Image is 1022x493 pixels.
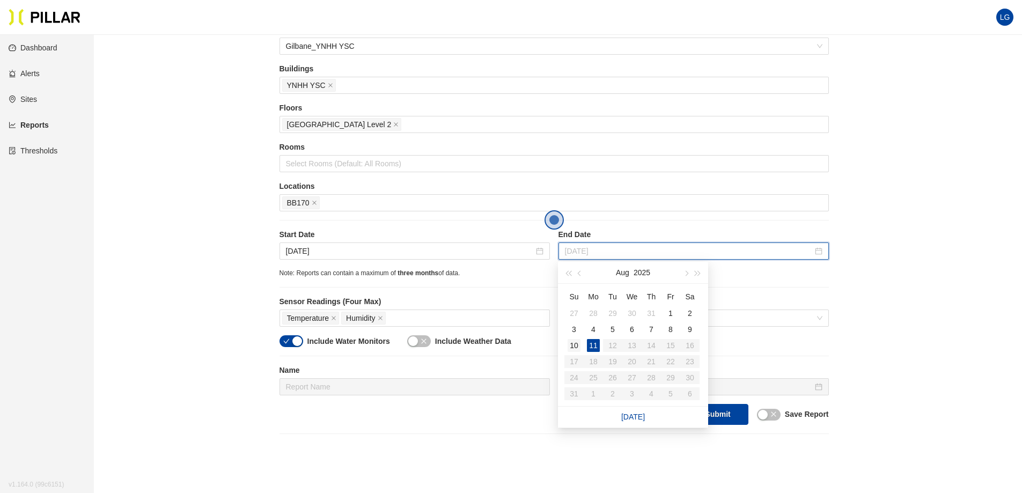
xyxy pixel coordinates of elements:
[393,122,399,128] span: close
[603,288,622,305] th: Tu
[346,312,375,324] span: Humidity
[587,323,600,336] div: 4
[616,262,629,283] button: Aug
[558,229,829,240] label: End Date
[328,83,333,89] span: close
[683,323,696,336] div: 9
[421,338,427,344] span: close
[584,305,603,321] td: 2025-07-28
[307,336,390,347] label: Include Water Monitors
[661,288,680,305] th: Fr
[283,338,290,344] span: check
[634,262,650,283] button: 2025
[687,404,748,425] button: Submit
[584,337,603,354] td: 2025-08-11
[626,323,638,336] div: 6
[287,119,392,130] span: [GEOGRAPHIC_DATA] Level 2
[645,323,658,336] div: 7
[564,337,584,354] td: 2025-08-10
[622,288,642,305] th: We
[587,307,600,320] div: 28
[606,323,619,336] div: 5
[603,305,622,321] td: 2025-07-29
[564,321,584,337] td: 2025-08-03
[280,63,829,75] label: Buildings
[9,43,57,52] a: dashboardDashboard
[568,339,580,352] div: 10
[312,200,317,207] span: close
[587,339,600,352] div: 11
[280,229,550,240] label: Start Date
[287,312,329,324] span: Temperature
[9,9,80,26] img: Pillar Technologies
[564,305,584,321] td: 2025-07-27
[642,288,661,305] th: Th
[642,321,661,337] td: 2025-08-07
[435,336,511,347] label: Include Weather Data
[622,305,642,321] td: 2025-07-30
[622,321,642,337] td: 2025-08-06
[680,305,700,321] td: 2025-08-02
[536,247,543,255] span: close-circle
[286,245,534,257] input: Aug 4, 2025
[584,288,603,305] th: Mo
[645,307,658,320] div: 31
[287,197,310,209] span: BB170
[664,307,677,320] div: 1
[280,378,550,395] input: Report Name
[584,321,603,337] td: 2025-08-04
[286,38,822,54] span: Gilbane_YNHH YSC
[568,323,580,336] div: 3
[280,365,550,376] label: Name
[664,323,677,336] div: 8
[568,307,580,320] div: 27
[642,305,661,321] td: 2025-07-31
[661,321,680,337] td: 2025-08-08
[661,305,680,321] td: 2025-08-01
[680,288,700,305] th: Sa
[770,411,777,417] span: close
[9,95,37,104] a: environmentSites
[9,146,57,155] a: exceptionThresholds
[564,288,584,305] th: Su
[626,307,638,320] div: 30
[9,121,49,129] a: line-chartReports
[603,321,622,337] td: 2025-08-05
[280,102,829,114] label: Floors
[545,210,564,230] button: Open the dialog
[606,307,619,320] div: 29
[280,296,550,307] label: Sensor Readings (Four Max)
[621,413,645,421] a: [DATE]
[280,142,829,153] label: Rooms
[565,245,813,257] input: Aug 11, 2025
[280,181,829,192] label: Locations
[378,315,383,322] span: close
[280,268,829,278] div: Note: Reports can contain a maximum of of data.
[9,69,40,78] a: alertAlerts
[785,409,829,420] label: Save Report
[680,321,700,337] td: 2025-08-09
[815,247,822,255] span: close-circle
[287,79,326,91] span: YNHH YSC
[331,315,336,322] span: close
[398,269,438,277] span: three months
[683,307,696,320] div: 2
[1000,9,1010,26] span: LG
